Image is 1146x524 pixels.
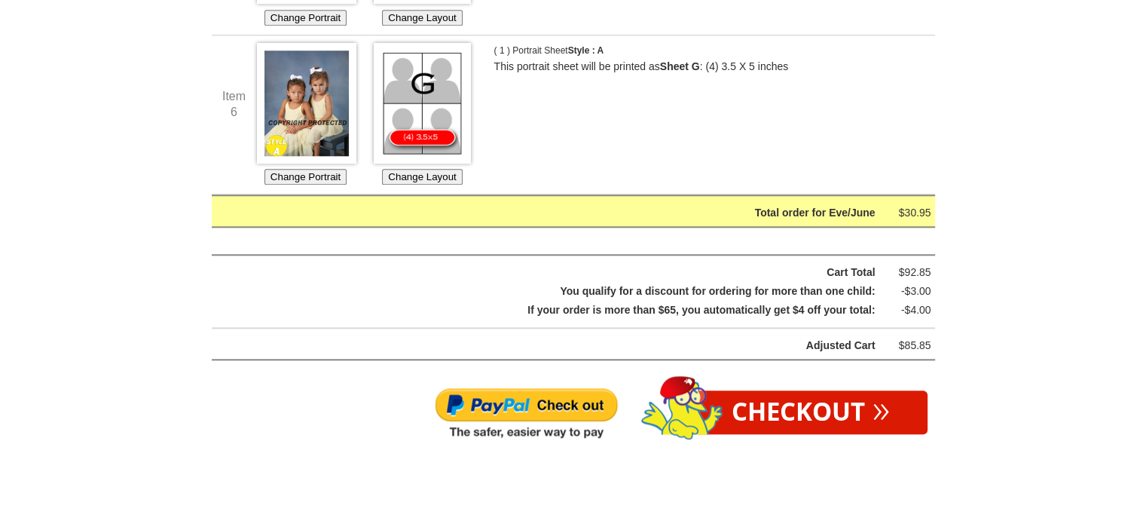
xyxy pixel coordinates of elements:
[374,43,470,164] img: Choose Layout
[886,263,931,282] div: $92.85
[872,400,890,416] span: »
[382,169,462,185] button: Change Layout
[257,43,356,164] img: Choose Image *1962_0074a*1962
[886,301,931,320] div: -$4.00
[886,336,931,355] div: $85.85
[264,10,347,26] button: Change Portrait
[212,88,257,121] div: Item 6
[264,169,347,185] button: Change Portrait
[568,45,604,56] span: Style : A
[250,263,876,282] div: Cart Total
[250,204,876,222] div: Total order for Eve/June
[886,282,931,301] div: -$3.00
[434,387,619,441] img: Paypal
[494,59,909,75] p: This portrait sheet will be printed as : (4) 3.5 X 5 inches
[694,391,927,434] a: Checkout»
[250,282,876,301] div: You qualify for a discount for ordering for more than one child:
[382,10,462,26] button: Change Layout
[250,301,876,320] div: If your order is more than $65, you automatically get $4 off your total:
[257,43,355,186] div: Choose which Image you'd like to use for this Portrait Sheet
[374,43,472,186] div: Choose which Layout you would like for this Portrait Sheet
[494,43,645,60] p: ( 1 ) Portrait Sheet
[886,204,931,222] div: $30.95
[250,336,876,355] div: Adjusted Cart
[660,60,700,72] b: Sheet G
